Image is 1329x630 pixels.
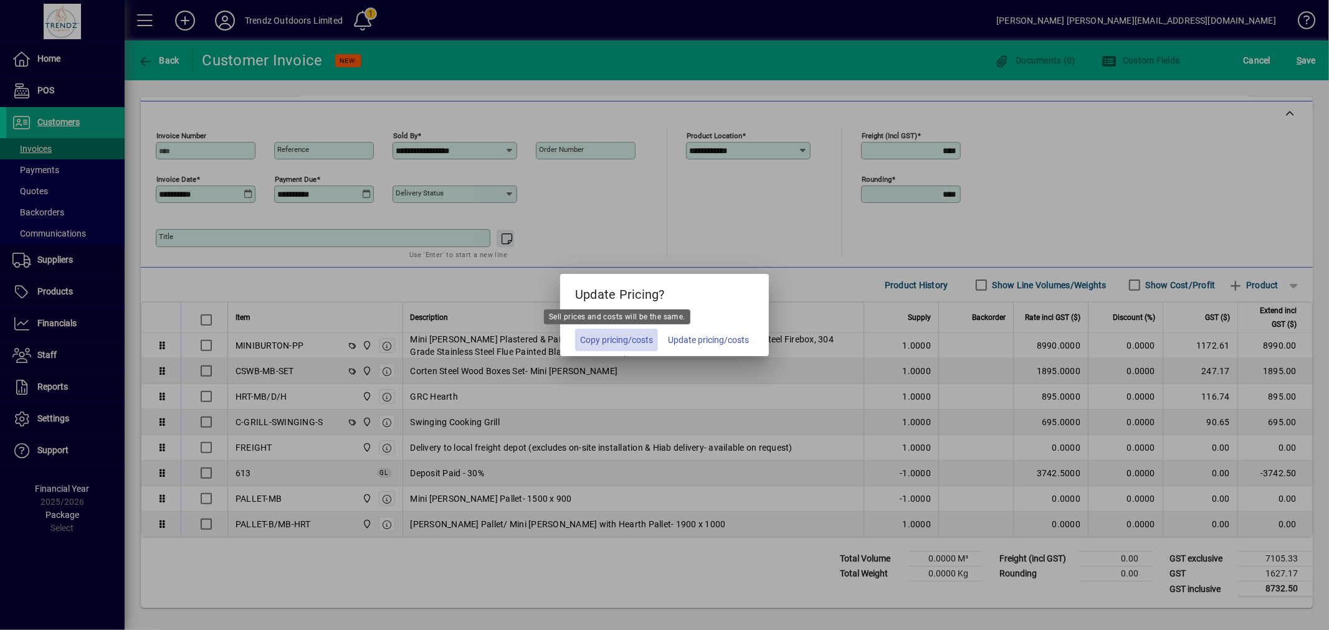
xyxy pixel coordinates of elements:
[575,329,658,351] button: Copy pricing/costs
[560,274,769,310] h5: Update Pricing?
[668,334,749,347] span: Update pricing/costs
[663,329,754,351] button: Update pricing/costs
[544,309,690,324] div: Sell prices and costs will be the same.
[580,334,653,347] span: Copy pricing/costs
